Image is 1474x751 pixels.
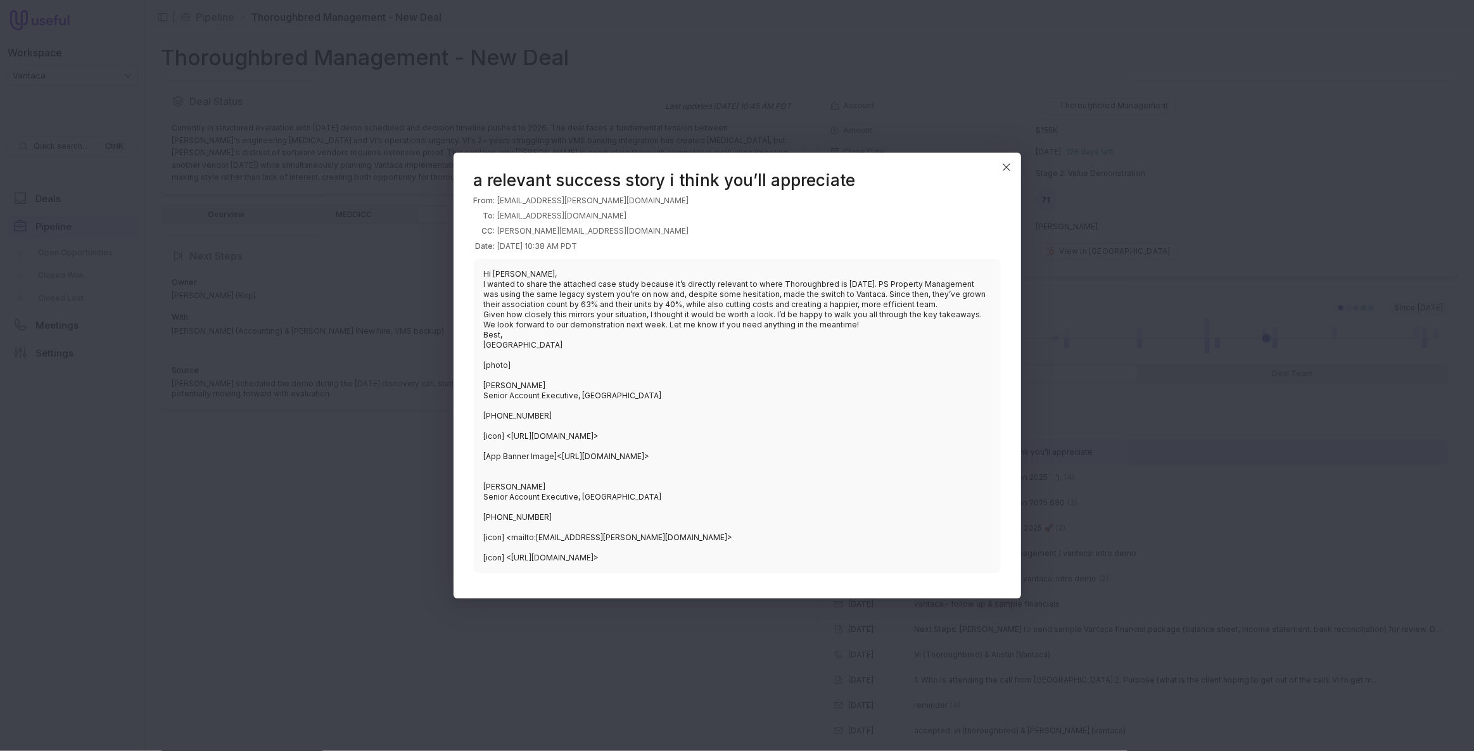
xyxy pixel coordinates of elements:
[474,259,1001,573] blockquote: Hi [PERSON_NAME], I wanted to share the attached case study because it’s directly relevant to whe...
[474,193,498,208] th: From:
[498,208,689,224] td: [EMAIL_ADDRESS][DOMAIN_NAME]
[498,224,689,239] td: [PERSON_NAME][EMAIL_ADDRESS][DOMAIN_NAME]
[474,208,498,224] th: To:
[474,173,1001,188] header: a relevant success story i think you’ll appreciate
[498,193,689,208] td: [EMAIL_ADDRESS][PERSON_NAME][DOMAIN_NAME]
[997,158,1016,177] button: Close
[498,241,578,251] time: [DATE] 10:38 AM PDT
[474,224,498,239] th: CC:
[474,239,498,254] th: Date:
